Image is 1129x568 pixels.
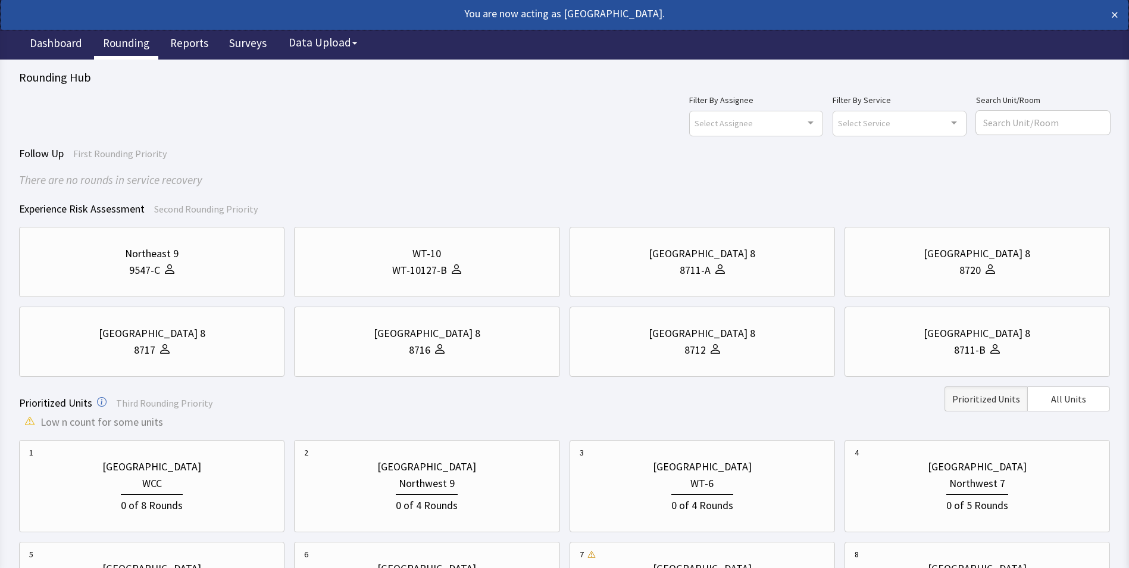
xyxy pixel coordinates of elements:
[99,325,205,342] div: [GEOGRAPHIC_DATA] 8
[1111,5,1118,24] button: ×
[949,475,1005,492] div: Northwest 7
[671,494,733,514] div: 0 of 4 Rounds
[396,494,458,514] div: 0 of 4 Rounds
[409,342,430,358] div: 8716
[680,262,711,279] div: 8711-A
[282,32,364,54] button: Data Upload
[945,386,1027,411] button: Prioritized Units
[412,245,441,262] div: WT-10
[11,5,1008,22] div: You are now acting as [GEOGRAPHIC_DATA].
[924,325,1030,342] div: [GEOGRAPHIC_DATA] 8
[142,475,162,492] div: WCC
[952,392,1020,406] span: Prioritized Units
[19,145,1110,162] div: Follow Up
[19,201,1110,217] div: Experience Risk Assessment
[580,548,584,560] div: 7
[94,30,158,60] a: Rounding
[399,475,455,492] div: Northwest 9
[653,458,752,475] div: [GEOGRAPHIC_DATA]
[976,93,1110,107] label: Search Unit/Room
[954,342,986,358] div: 8711-B
[1027,386,1110,411] button: All Units
[690,475,714,492] div: WT-6
[833,93,967,107] label: Filter By Service
[121,494,183,514] div: 0 of 8 Rounds
[304,548,308,560] div: 6
[73,148,167,160] span: First Rounding Priority
[855,447,859,458] div: 4
[689,93,823,107] label: Filter By Assignee
[304,447,308,458] div: 2
[855,548,859,560] div: 8
[19,396,92,410] span: Prioritized Units
[374,325,480,342] div: [GEOGRAPHIC_DATA] 8
[154,203,258,215] span: Second Rounding Priority
[377,458,476,475] div: [GEOGRAPHIC_DATA]
[976,111,1110,135] input: Search Unit/Room
[924,245,1030,262] div: [GEOGRAPHIC_DATA] 8
[695,116,753,130] span: Select Assignee
[129,262,160,279] div: 9547-C
[684,342,706,358] div: 8712
[649,245,755,262] div: [GEOGRAPHIC_DATA] 8
[220,30,276,60] a: Surveys
[29,548,33,560] div: 5
[29,447,33,458] div: 1
[580,447,584,458] div: 3
[125,245,179,262] div: Northeast 9
[134,342,155,358] div: 8717
[392,262,447,279] div: WT-10127-B
[838,116,890,130] span: Select Service
[40,414,163,430] span: Low n count for some units
[19,69,1110,86] div: Rounding Hub
[19,171,1110,189] div: There are no rounds in service recovery
[21,30,91,60] a: Dashboard
[116,397,212,409] span: Third Rounding Priority
[161,30,217,60] a: Reports
[928,458,1027,475] div: [GEOGRAPHIC_DATA]
[946,494,1008,514] div: 0 of 5 Rounds
[102,458,201,475] div: [GEOGRAPHIC_DATA]
[959,262,981,279] div: 8720
[649,325,755,342] div: [GEOGRAPHIC_DATA] 8
[1051,392,1086,406] span: All Units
